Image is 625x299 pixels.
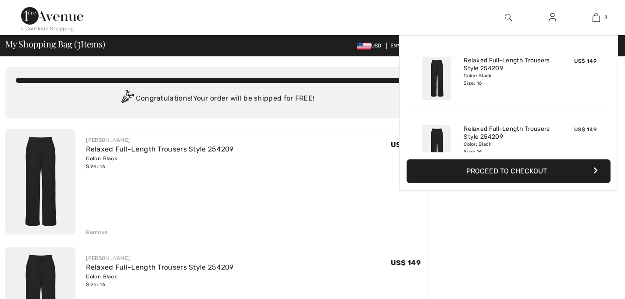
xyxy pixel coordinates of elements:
span: US$ 149 [574,126,596,133]
div: Congratulations! Your order will be shipped for FREE! [16,90,417,108]
span: US$ 149 [574,58,596,64]
a: Relaxed Full-Length Trousers Style 254209 [86,263,233,271]
div: Color: Black Size: 16 [464,141,550,155]
div: Color: Black Size: 16 [464,72,550,86]
img: 1ère Avenue [21,7,83,25]
span: USD [357,43,385,49]
img: My Info [549,12,556,23]
img: My Bag [593,12,600,23]
a: Sign In [542,12,563,23]
div: [PERSON_NAME] [86,136,233,144]
a: Relaxed Full-Length Trousers Style 254209 [464,57,550,72]
a: Relaxed Full-Length Trousers Style 254209 [464,125,550,141]
img: Relaxed Full-Length Trousers Style 254209 [422,57,451,100]
span: US$ 149 [391,259,421,267]
div: Color: Black Size: 16 [86,155,233,170]
button: Proceed to Checkout [407,159,611,183]
img: US Dollar [357,43,371,50]
a: 3 [575,12,618,23]
img: Relaxed Full-Length Trousers Style 254209 [5,129,75,234]
img: Congratulation2.svg [118,90,136,108]
div: [PERSON_NAME] [86,254,233,262]
span: My Shopping Bag ( Items) [5,40,105,48]
span: EN [390,43,401,49]
div: < Continue Shopping [21,25,74,32]
a: Relaxed Full-Length Trousers Style 254209 [86,145,233,153]
span: 3 [604,14,607,22]
div: Remove [86,228,107,236]
span: 3 [77,37,81,49]
span: US$ 149 [391,140,421,149]
img: Relaxed Full-Length Trousers Style 254209 [422,125,451,169]
img: search the website [505,12,512,23]
div: Color: Black Size: 16 [86,273,233,288]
